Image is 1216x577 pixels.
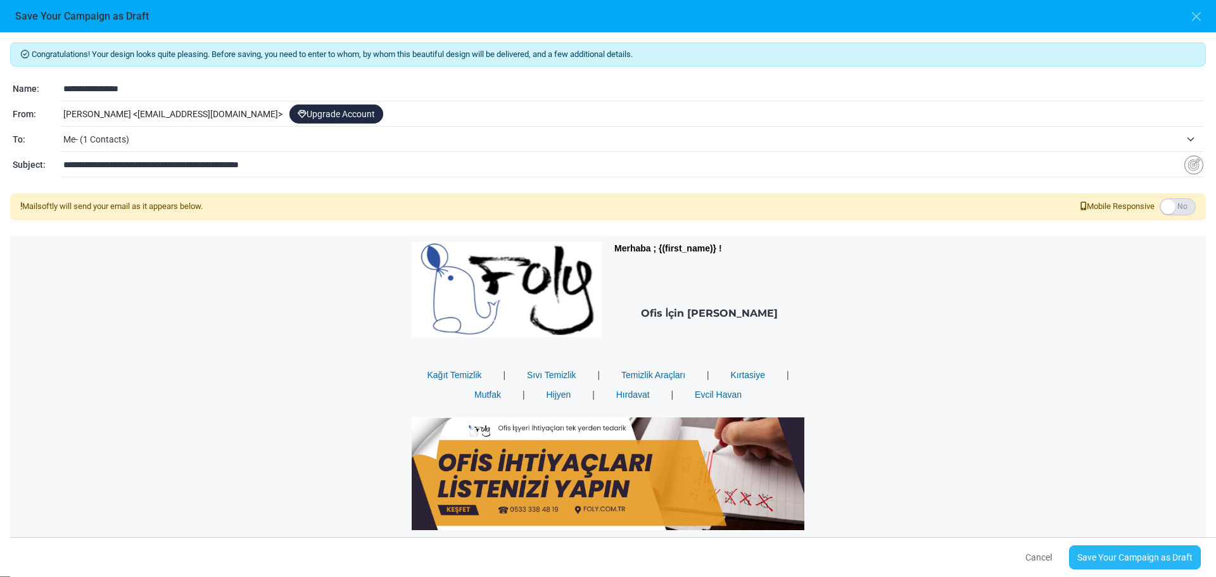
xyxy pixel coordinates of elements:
[63,128,1203,151] span: Me- (1 Contacts)
[412,365,804,405] div: menu
[1080,200,1155,213] span: Mobile Responsive
[1184,155,1203,175] img: Insert Variable
[60,103,1203,127] div: [PERSON_NAME] < [EMAIL_ADDRESS][DOMAIN_NAME] >
[588,365,609,385] span: menu separator
[1069,545,1201,569] a: Save Your Campaign as Draft
[614,243,722,253] strong: Merhaba ; {(first_name)} !
[417,365,491,385] a: Menu item - Kağıt Temizlik
[13,158,60,172] div: Subject:
[777,365,799,385] span: menu separator
[721,365,775,385] a: Menu item - Kırtasiye
[697,365,719,385] span: menu separator
[13,133,60,146] div: To:
[607,385,659,405] a: Menu item - Hırdavat
[1015,544,1063,571] button: Cancel
[289,105,383,124] a: Upgrade Account
[685,385,751,405] a: Menu item - Evcil Havan
[641,307,778,319] span: Ofis İçin [PERSON_NAME]
[583,385,604,405] span: menu separator
[13,108,60,121] div: From:
[612,365,695,385] a: Menu item - Temizlik Araçları
[517,365,586,385] a: Menu item - Sıvı Temizlik
[513,385,535,405] span: menu separator
[662,385,683,405] span: menu separator
[13,82,60,96] div: Name:
[536,385,580,405] a: Menu item - Hijyen
[63,132,1181,147] span: Me- (1 Contacts)
[20,200,203,213] div: Mailsoftly will send your email as it appears below.
[10,42,1206,67] div: Congratulations! Your design looks quite pleasing. Before saving, you need to enter to whom, by w...
[465,385,510,405] a: Menu item - Mutfak
[493,365,515,385] span: menu separator
[15,10,149,22] h6: Save Your Campaign as Draft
